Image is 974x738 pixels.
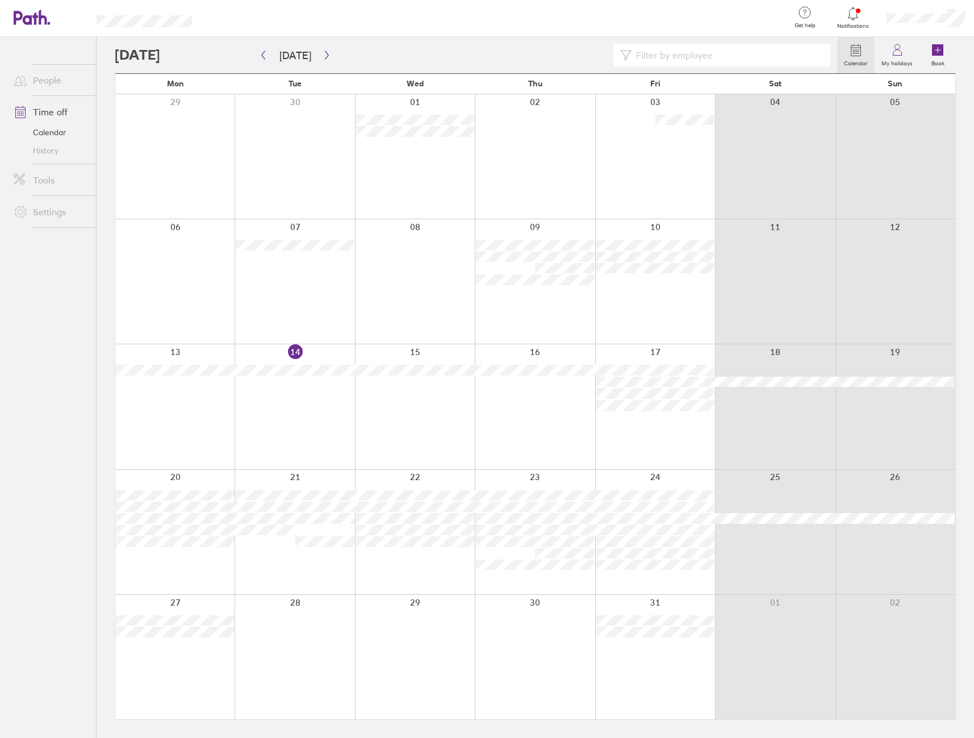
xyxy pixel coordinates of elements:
[270,46,320,65] button: [DATE]
[835,23,872,30] span: Notifications
[5,123,96,141] a: Calendar
[888,79,902,88] span: Sun
[925,57,951,67] label: Book
[837,57,875,67] label: Calendar
[919,37,956,73] a: Book
[835,6,872,30] a: Notifications
[528,79,542,88] span: Thu
[650,79,661,88] span: Fri
[5,201,96,223] a: Settings
[769,79,781,88] span: Sat
[837,37,875,73] a: Calendar
[407,79,424,88] span: Wed
[875,37,919,73] a: My holidays
[5,169,96,191] a: Tools
[5,69,96,91] a: People
[5,101,96,123] a: Time off
[787,22,823,29] span: Get help
[167,79,184,88] span: Mon
[289,79,302,88] span: Tue
[632,44,823,66] input: Filter by employee
[875,57,919,67] label: My holidays
[5,141,96,160] a: History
